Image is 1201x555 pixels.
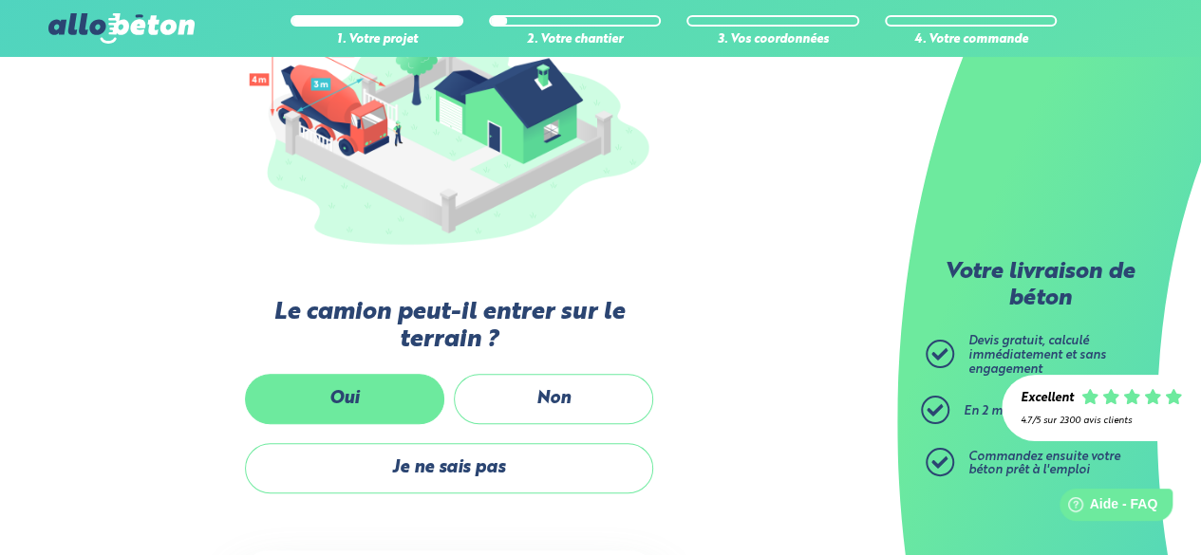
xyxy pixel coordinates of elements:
img: allobéton [48,13,195,44]
label: Le camion peut-il entrer sur le terrain ? [240,299,658,355]
iframe: Help widget launcher [1032,481,1180,534]
div: 4. Votre commande [885,33,1058,47]
div: 3. Vos coordonnées [686,33,859,47]
label: Non [454,374,653,424]
div: 2. Votre chantier [489,33,662,47]
label: Oui [245,374,444,424]
label: Je ne sais pas [245,443,653,493]
div: 1. Votre projet [291,33,463,47]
